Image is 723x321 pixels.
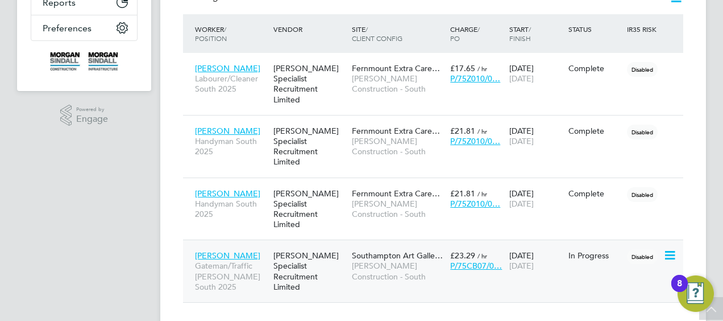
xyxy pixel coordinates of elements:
span: Powered by [76,105,108,114]
span: P/75Z010/0… [450,199,500,209]
span: Fernmount Extra Care… [352,188,440,199]
span: Labourer/Cleaner South 2025 [195,73,268,94]
span: Disabled [627,125,658,139]
span: [PERSON_NAME] Construction - South [352,199,444,219]
span: [DATE] [509,136,534,146]
div: [DATE] [506,57,566,89]
span: £21.81 [450,188,475,199]
div: Worker [192,19,271,48]
span: / hr [477,252,487,260]
span: [DATE] [509,73,534,84]
span: Disabled [627,249,658,264]
span: / PO [450,24,480,43]
a: [PERSON_NAME]Handyman South 2025[PERSON_NAME] Specialist Recruitment LimitedFernmount Extra Care…... [192,182,683,192]
div: Complete [568,63,622,73]
div: [PERSON_NAME] Specialist Recruitment Limited [271,183,349,236]
div: In Progress [568,250,622,261]
span: [PERSON_NAME] Construction - South [352,136,444,157]
a: [PERSON_NAME]Gateman/Traffic [PERSON_NAME] South 2025[PERSON_NAME] Specialist Recruitment Limited... [192,244,683,254]
span: £17.65 [450,63,475,73]
span: / hr [477,64,487,73]
div: Site [349,19,447,48]
div: [PERSON_NAME] Specialist Recruitment Limited [271,120,349,173]
span: Handyman South 2025 [195,136,268,157]
span: [PERSON_NAME] Construction - South [352,73,444,94]
span: Fernmount Extra Care… [352,63,440,73]
span: P/75CB07/0… [450,261,502,271]
div: Start [506,19,566,48]
span: / Position [195,24,227,43]
a: Go to home page [31,52,138,71]
span: [PERSON_NAME] [195,250,260,261]
span: [DATE] [509,199,534,209]
span: Disabled [627,62,658,77]
button: Preferences [31,15,137,40]
span: P/75Z010/0… [450,136,500,146]
span: [PERSON_NAME] Construction - South [352,261,444,281]
span: / hr [477,190,487,198]
div: Charge [447,19,506,48]
span: Gateman/Traffic [PERSON_NAME] South 2025 [195,261,268,292]
span: [PERSON_NAME] [195,188,260,199]
div: Status [566,19,625,39]
div: [PERSON_NAME] Specialist Recruitment Limited [271,245,349,298]
span: [PERSON_NAME] [195,126,260,136]
span: Engage [76,114,108,124]
a: Powered byEngage [60,105,109,126]
span: P/75Z010/0… [450,73,500,84]
div: Vendor [271,19,349,39]
div: [DATE] [506,245,566,277]
span: Fernmount Extra Care… [352,126,440,136]
div: [DATE] [506,183,566,215]
a: [PERSON_NAME]Handyman South 2025[PERSON_NAME] Specialist Recruitment LimitedFernmount Extra Care…... [192,120,683,129]
div: IR35 Risk [624,19,663,39]
span: [PERSON_NAME] [195,63,260,73]
span: £21.81 [450,126,475,136]
a: [PERSON_NAME]Labourer/Cleaner South 2025[PERSON_NAME] Specialist Recruitment LimitedFernmount Ext... [192,57,683,67]
div: Complete [568,126,622,136]
span: Handyman South 2025 [195,199,268,219]
div: [DATE] [506,120,566,152]
button: Open Resource Center, 8 new notifications [678,275,714,312]
span: Southampton Art Galle… [352,250,443,261]
span: / Finish [509,24,531,43]
span: / hr [477,127,487,135]
span: £23.29 [450,250,475,261]
div: Complete [568,188,622,199]
span: / Client Config [352,24,402,43]
span: Disabled [627,187,658,202]
div: 8 [677,283,682,298]
span: [DATE] [509,261,534,271]
img: morgansindall-logo-retina.png [50,52,118,71]
span: Preferences [43,23,92,34]
div: [PERSON_NAME] Specialist Recruitment Limited [271,57,349,110]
